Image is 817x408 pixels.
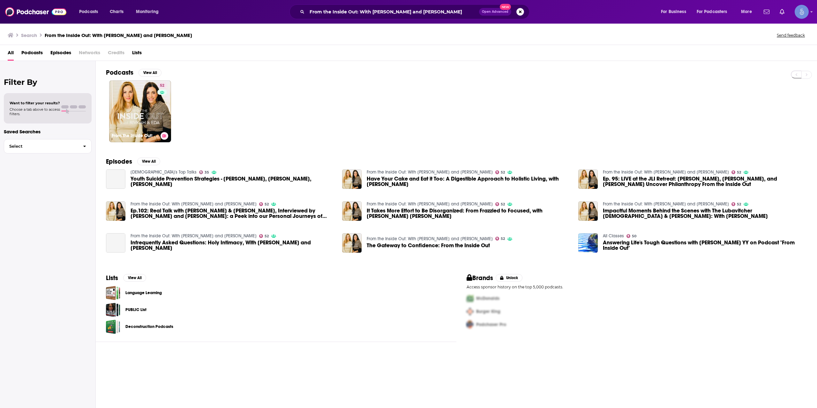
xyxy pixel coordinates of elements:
[106,320,120,334] a: Deconstruction Podcasts
[737,7,760,17] button: open menu
[131,176,334,187] a: Youth Suicide Prevention Strategies - Rivkah Krinsky, Jonathan Singer, Eda Schottenstein
[132,48,142,61] a: Lists
[21,48,43,61] a: Podcasts
[737,203,741,206] span: 52
[259,234,269,238] a: 52
[342,169,362,189] img: Have Your Cake and Eat it Too: A Digestible Approach to Holistic Living, with Rivkah Krinsky
[50,48,71,61] a: Episodes
[131,201,257,207] a: From the Inside Out: With Rivkah Krinsky and Eda Schottenstein
[795,5,809,19] button: Show profile menu
[496,274,523,282] button: Unlock
[479,8,511,16] button: Open AdvancedNew
[106,69,161,77] a: PodcastsView All
[123,274,146,282] button: View All
[21,32,37,38] h3: Search
[125,306,146,313] a: PUBLIC List
[137,158,160,165] button: View All
[775,33,807,38] button: Send feedback
[731,170,741,174] a: 52
[656,7,694,17] button: open menu
[106,286,120,300] a: Language Learning
[160,83,164,89] span: 52
[131,240,334,251] a: Infrequently Asked Questions: Holy Intimacy, With Rivkah Slonim and Sara Marozow
[482,10,508,13] span: Open Advanced
[45,32,192,38] h3: From the Inside Out: With [PERSON_NAME] and [PERSON_NAME]
[106,303,120,317] span: PUBLIC List
[367,236,493,241] a: From the Inside Out: With Rivkah Krinsky and Eda Schottenstein
[106,169,125,189] a: Youth Suicide Prevention Strategies - Rivkah Krinsky, Jonathan Singer, Eda Schottenstein
[578,201,598,221] a: Impactful Moments Behind the Scenes with The Lubavitcher Rebbe & Rebbetzin: With Rabbi Yehuda Kri...
[603,176,807,187] span: Ep. 95: LIVE at the JLI Retreat: [PERSON_NAME], [PERSON_NAME], and [PERSON_NAME] Uncover Philanth...
[367,169,493,175] a: From the Inside Out: With Rivkah Krinsky and Eda Schottenstein
[578,233,598,253] img: Answering Life's Tough Questions with Rabbi YY - Rabbi YY on Podcast "From Inside Out"
[199,170,209,174] a: 35
[136,7,159,16] span: Monitoring
[106,201,125,221] img: Ep.102: Real Talk with Rivkah & Eda, Interviewed by Rabbi Getzy Markowitz and Amanda Blindman: a ...
[367,243,490,248] a: The Gateway to Confidence: From the Inside Out
[476,296,499,301] span: McDonalds
[603,169,729,175] a: From the Inside Out: With Rivkah Krinsky and Eda Schottenstein
[307,7,479,17] input: Search podcasts, credits, & more...
[741,7,752,16] span: More
[125,289,162,296] a: Language Learning
[464,292,476,305] img: First Pro Logo
[501,203,505,206] span: 52
[131,169,197,175] a: Judaism's Top Talks
[731,202,741,206] a: 52
[795,5,809,19] img: User Profile
[761,6,772,17] a: Show notifications dropdown
[4,78,92,87] h2: Filter By
[205,171,209,174] span: 35
[8,48,14,61] a: All
[265,203,269,206] span: 52
[131,208,334,219] span: Ep.102: Real Talk with [PERSON_NAME] & [PERSON_NAME], Interviewed by [PERSON_NAME] and [PERSON_NA...
[500,4,511,10] span: New
[476,322,506,327] span: Podchaser Pro
[106,158,132,166] h2: Episodes
[106,69,133,77] h2: Podcasts
[495,170,505,174] a: 52
[131,233,257,239] a: From the Inside Out: With Rivkah Krinsky and Eda Schottenstein
[342,201,362,221] img: It Takes More Effort to Be Disorganized: From Frazzled to Focused, with Rivkah Caroline
[342,233,362,253] img: The Gateway to Confidence: From the Inside Out
[131,7,167,17] button: open menu
[10,107,60,116] span: Choose a tab above to access filters.
[795,5,809,19] span: Logged in as Spiral5-G1
[4,144,78,148] span: Select
[4,129,92,135] p: Saved Searches
[367,176,571,187] span: Have Your Cake and Eat it Too: A Digestible Approach to Holistic Living, with [PERSON_NAME]
[109,80,171,142] a: 52From the Inside Out: With [PERSON_NAME] and [PERSON_NAME]
[131,240,334,251] span: Infrequently Asked Questions: Holy Intimacy, With [PERSON_NAME] and [PERSON_NAME]
[467,285,807,289] p: Access sponsor history on the top 5,000 podcasts.
[79,7,98,16] span: Podcasts
[125,323,173,330] a: Deconstruction Podcasts
[626,234,637,238] a: 50
[578,169,598,189] img: Ep. 95: LIVE at the JLI Retreat: George Rohr, David Schottenstein, and George Lindemann Uncover P...
[10,101,60,105] span: Want to filter your results?
[367,176,571,187] a: Have Your Cake and Eat it Too: A Digestible Approach to Holistic Living, with Rivkah Krinsky
[112,133,158,138] h3: From the Inside Out: With [PERSON_NAME] and [PERSON_NAME]
[501,237,505,240] span: 52
[367,208,571,219] a: It Takes More Effort to Be Disorganized: From Frazzled to Focused, with Rivkah Caroline
[367,201,493,207] a: From the Inside Out: With Rivkah Krinsky and Eda Schottenstein
[75,7,106,17] button: open menu
[777,6,787,17] a: Show notifications dropdown
[131,208,334,219] a: Ep.102: Real Talk with Rivkah & Eda, Interviewed by Rabbi Getzy Markowitz and Amanda Blindman: a ...
[632,235,636,238] span: 50
[476,309,500,314] span: Burger King
[367,208,571,219] span: It Takes More Effort to Be Disorganized: From Frazzled to Focused, with [PERSON_NAME] [PERSON_NAME]
[4,139,92,153] button: Select
[106,7,127,17] a: Charts
[139,69,161,77] button: View All
[501,171,505,174] span: 52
